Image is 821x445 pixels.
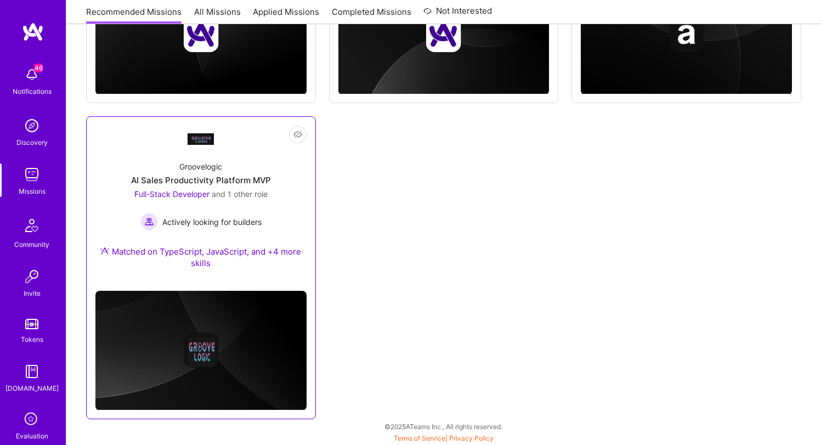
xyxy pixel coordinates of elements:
div: Invite [24,288,41,299]
img: teamwork [21,164,43,185]
img: Company logo [183,333,218,368]
img: cover [95,291,307,410]
img: bell [21,64,43,86]
img: tokens [25,319,38,329]
span: and 1 other role [212,189,268,199]
div: Missions [19,185,46,197]
a: Not Interested [423,4,492,24]
img: Actively looking for builders [140,213,158,230]
span: Full-Stack Developer [134,189,210,199]
div: Evaluation [16,430,48,442]
div: Discovery [16,137,48,148]
div: © 2025 ATeams Inc., All rights reserved. [66,413,821,440]
div: Matched on TypeScript, JavaScript, and +4 more skills [95,246,307,269]
div: [DOMAIN_NAME] [5,382,59,394]
img: guide book [21,360,43,382]
img: Community [19,212,45,239]
i: icon SelectionTeam [21,409,42,430]
a: Recommended Missions [86,6,182,24]
img: Company logo [669,17,704,52]
img: Company Logo [188,133,214,145]
img: Invite [21,266,43,288]
img: Company logo [183,17,218,52]
div: Notifications [13,86,52,97]
a: All Missions [194,6,241,24]
span: | [394,434,494,442]
a: Terms of Service [394,434,445,442]
span: 46 [34,64,43,72]
img: Company logo [426,17,461,52]
a: Company LogoGroovelogicAI Sales Productivity Platform MVPFull-Stack Developer and 1 other roleAct... [95,126,307,282]
div: Groovelogic [179,161,222,172]
div: AI Sales Productivity Platform MVP [131,174,271,186]
a: Completed Missions [332,6,411,24]
a: Privacy Policy [449,434,494,442]
i: icon EyeClosed [293,130,302,139]
a: Applied Missions [253,6,319,24]
div: Community [14,239,49,250]
img: logo [22,22,44,42]
div: Tokens [21,334,43,345]
img: discovery [21,115,43,137]
span: Actively looking for builders [162,216,262,228]
img: Ateam Purple Icon [100,246,109,255]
